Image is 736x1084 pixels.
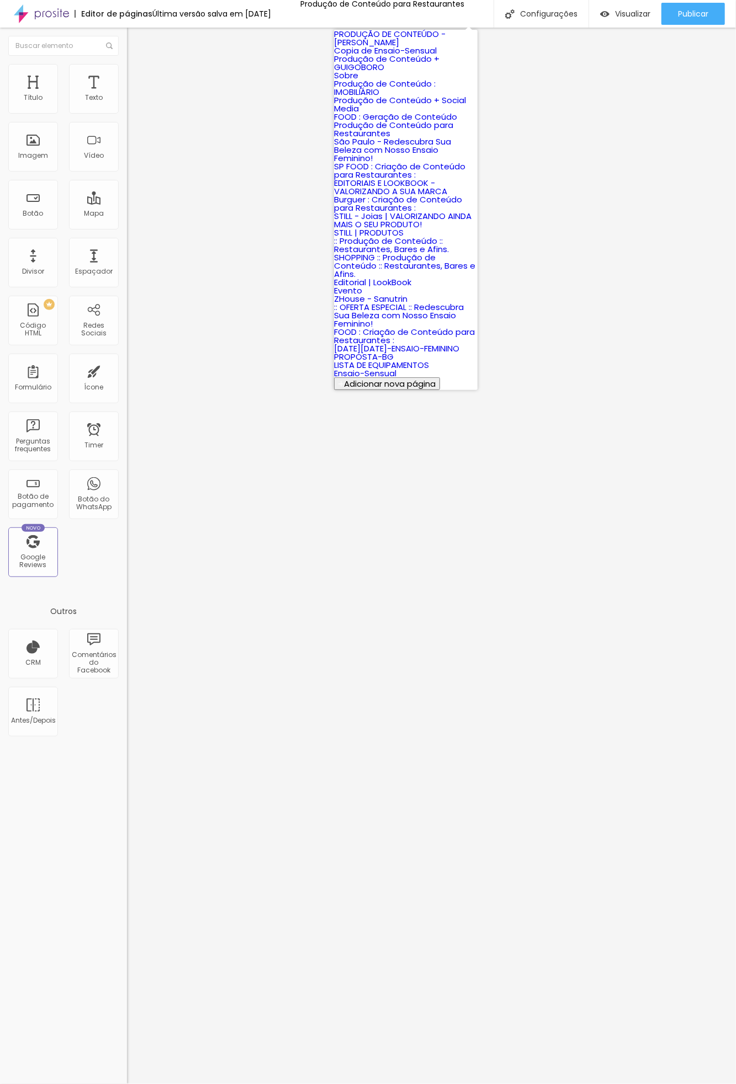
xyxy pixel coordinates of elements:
[23,210,44,217] div: Botão
[127,28,736,1084] iframe: Editor
[334,293,407,305] a: ZHouse - Sanutrin
[334,177,447,197] a: EDITORIAIS E LOOKBOOK - VALORIZANDO A SUA MARCA
[334,53,440,73] a: Produção de Conteúdo + GUIGOBORO
[106,42,113,49] img: Icone
[11,717,55,724] div: Antes/Depois
[334,351,394,362] a: PROPOSTA-BG
[72,322,115,338] div: Redes Sociais
[18,152,48,159] div: Imagem
[152,10,271,18] div: Última versão salva em [DATE]
[72,495,115,511] div: Botão do WhatsApp
[75,268,113,275] div: Espaçador
[11,493,55,509] div: Botão de pagamento
[11,437,55,453] div: Perguntas frequentes
[334,70,358,81] a: Sobre
[334,301,464,329] a: :: OFERTA ESPECIAL :: Redescubra Sua Beleza com Nosso Ensaio Feminino!
[85,94,103,102] div: Texto
[25,659,41,666] div: CRM
[589,3,661,25] button: Visualizar
[334,111,457,122] a: FOOD : Geração de Conteúdo
[334,326,475,346] a: FOOD : Criação de Conteúdo para Restaurantes :
[334,28,446,48] a: PRODUÇÃO DE CONTEÚDO - [PERSON_NAME]
[84,383,104,391] div: Ícone
[15,383,51,391] div: Formulário
[334,119,453,139] a: Produção de Conteúdo para Restaurantes
[72,651,115,675] div: Comentários do Facebook
[22,268,44,275] div: Divisor
[334,94,466,114] a: Produção de Conteúdo + Social Media
[344,378,436,389] span: Adicionar nova página
[334,285,362,296] a: Evento
[334,359,429,371] a: LISTA DE EQUIPAMENTOS
[334,377,440,390] button: Adicionar nova página
[334,367,396,379] a: Ensaio-Sensual
[615,9,650,18] span: Visualizar
[661,3,725,25] button: Publicar
[334,343,459,354] a: [DATE][DATE]-ENSAIO-FEMININO
[84,441,103,449] div: Timer
[678,9,708,18] span: Publicar
[22,524,45,532] div: Novo
[600,9,610,19] img: view-1.svg
[334,161,465,180] a: SP FOOD : Criação de Conteúdo para Restaurantes :
[334,45,437,56] a: Copia de Ensaio-Sensual
[334,235,449,255] a: :: Produção de Conteúdo :: Restaurantes, Bares e Afins.
[24,94,43,102] div: Título
[334,136,451,164] a: São Paulo - Redescubra Sua Beleza com Nosso Ensaio Feminino!
[334,252,475,280] a: SHOPPING :: Produção de Conteúdo :: Restaurantes, Bares e Afins.
[11,322,55,338] div: Código HTML
[84,152,104,159] div: Vídeo
[8,36,119,56] input: Buscar elemento
[334,227,404,238] a: STILL | PRODUTOS
[11,553,55,569] div: Google Reviews
[334,210,472,230] a: STILL - Joias | VALORIZANDO AINDA MAIS O SEU PRODUTO!
[334,276,411,288] a: Editorial | LookBook
[84,210,104,217] div: Mapa
[75,10,152,18] div: Editor de páginas
[334,194,462,213] a: Burguer : Criação de Conteúdo para Restaurantes :
[334,78,436,98] a: Produção de Conteúdo : IMOBILIÁRIO
[505,9,515,19] img: Icone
